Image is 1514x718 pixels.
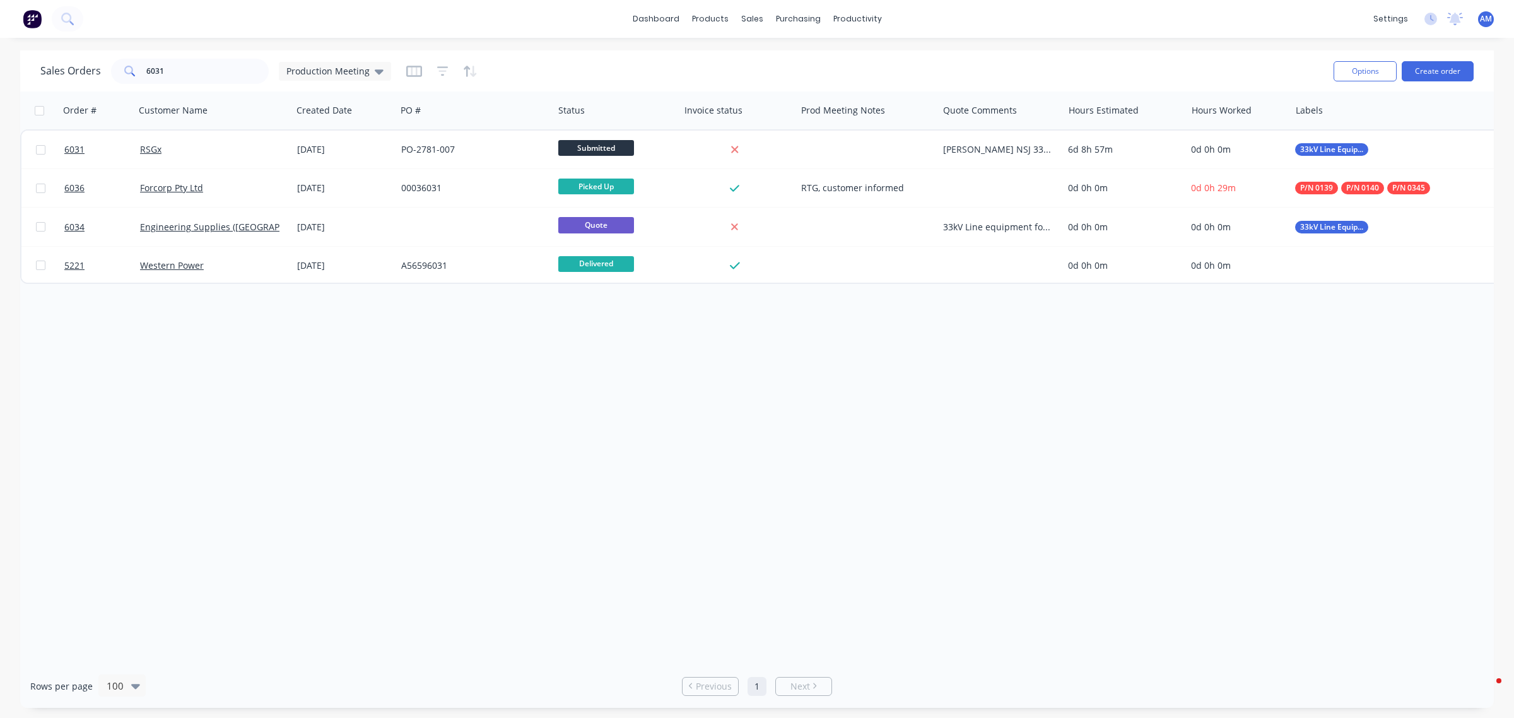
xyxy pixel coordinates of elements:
span: P/N 0139 [1300,182,1333,194]
div: PO # [401,104,421,117]
div: [PERSON_NAME] NSJ 33kV project Project has kicked off and procurement packages being finalised th... [943,143,1052,156]
div: 0d 0h 0m [1068,182,1175,194]
a: RSGx [140,143,161,155]
span: 33kV Line Equipment [1300,221,1363,233]
div: PO-2781-007 [401,143,541,156]
div: Labels [1296,104,1323,117]
div: Created Date [296,104,352,117]
div: 33kV Line equipment for [PERSON_NAME] NSJ 33kV project These items were amongst the quote for All... [943,221,1052,233]
div: [DATE] [297,182,391,194]
a: Page 1 is your current page [748,677,766,696]
span: 0d 0h 0m [1191,221,1231,233]
span: Quote [558,217,634,233]
span: P/N 0140 [1346,182,1379,194]
button: 33kV Line Equipment [1295,221,1368,233]
div: Quote Comments [943,104,1017,117]
span: Previous [696,680,732,693]
span: Picked Up [558,179,634,194]
div: products [686,9,735,28]
h1: Sales Orders [40,65,101,77]
button: P/N 0139P/N 0140P/N 0345 [1295,182,1430,194]
div: [DATE] [297,143,391,156]
button: 33kV Line Equipment [1295,143,1368,156]
ul: Pagination [677,677,837,696]
iframe: Intercom live chat [1471,675,1501,705]
span: 0d 0h 29m [1191,182,1236,194]
div: Hours Estimated [1069,104,1139,117]
div: A56596031 [401,259,541,272]
div: Customer Name [139,104,208,117]
div: sales [735,9,770,28]
div: Prod Meeting Notes [801,104,885,117]
span: P/N 0345 [1392,182,1425,194]
a: Next page [776,680,831,693]
span: Submitted [558,140,634,156]
a: 6031 [64,131,140,168]
div: [DATE] [297,259,391,272]
span: 6036 [64,182,85,194]
div: Hours Worked [1192,104,1252,117]
a: Western Power [140,259,204,271]
input: Search... [146,59,269,84]
div: 0d 0h 0m [1068,259,1175,272]
img: Factory [23,9,42,28]
a: Forcorp Pty Ltd [140,182,203,194]
a: 6034 [64,208,140,246]
span: 6034 [64,221,85,233]
a: Engineering Supplies ([GEOGRAPHIC_DATA]) Pty Ltd [140,221,356,233]
div: settings [1367,9,1414,28]
button: Options [1334,61,1397,81]
a: Previous page [683,680,738,693]
span: 0d 0h 0m [1191,143,1231,155]
span: Rows per page [30,680,93,693]
a: 5221 [64,247,140,285]
div: 6d 8h 57m [1068,143,1175,156]
div: purchasing [770,9,827,28]
div: [DATE] [297,221,391,233]
span: 0d 0h 0m [1191,259,1231,271]
div: 00036031 [401,182,541,194]
span: Next [790,680,810,693]
div: productivity [827,9,888,28]
span: Delivered [558,256,634,272]
div: Invoice status [684,104,742,117]
span: AM [1480,13,1492,25]
div: 0d 0h 0m [1068,221,1175,233]
div: RTG, customer informed [801,182,927,194]
a: 6036 [64,169,140,207]
span: 6031 [64,143,85,156]
div: Order # [63,104,97,117]
a: dashboard [626,9,686,28]
div: Status [558,104,585,117]
span: Production Meeting [286,64,370,78]
span: 5221 [64,259,85,272]
button: Create order [1402,61,1474,81]
span: 33kV Line Equipment [1300,143,1363,156]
